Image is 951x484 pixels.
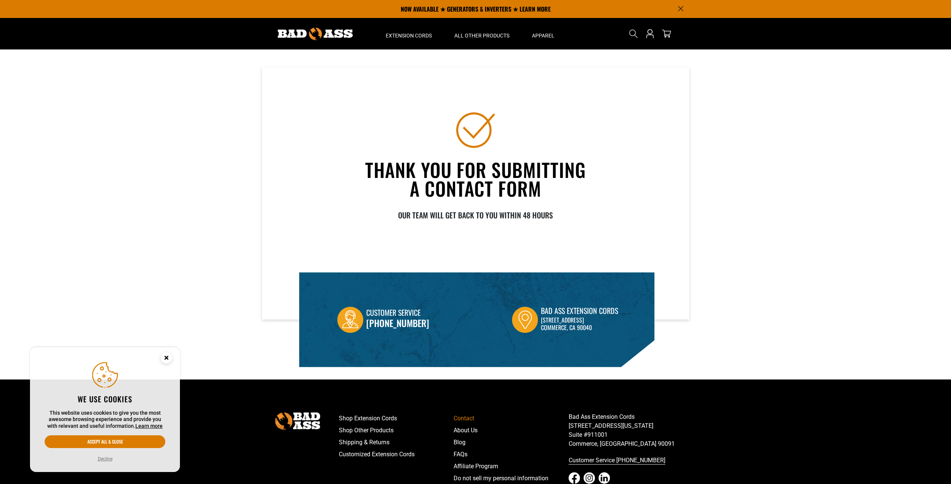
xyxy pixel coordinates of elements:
[339,448,454,460] a: Customized Extension Cords
[521,18,566,49] summary: Apparel
[374,18,443,49] summary: Extension Cords
[366,307,429,319] div: Customer Service
[454,436,569,448] a: Blog
[339,412,454,424] a: Shop Extension Cords
[532,32,554,39] span: Apparel
[339,436,454,448] a: Shipping & Returns
[541,305,618,316] div: Bad Ass Extension Cords
[45,410,165,430] p: This website uses cookies to give you the most awesome browsing experience and provide you with r...
[362,157,589,200] h3: THANK YOU FOR SUBMITTING A CONTACT FORM
[30,347,180,472] aside: Cookie Consent
[541,316,618,331] p: [STREET_ADDRESS] Commerce, CA 90040
[569,412,684,448] p: Bad Ass Extension Cords [STREET_ADDRESS][US_STATE] Suite #911001 Commerce, [GEOGRAPHIC_DATA] 90091
[45,394,165,404] h2: We use cookies
[628,28,639,40] summary: Search
[275,412,320,429] img: Bad Ass Extension Cords
[443,18,521,49] summary: All Other Products
[454,448,569,460] a: FAQs
[454,412,569,424] a: Contact
[278,28,353,40] img: Bad Ass Extension Cords
[454,424,569,436] a: About Us
[339,424,454,436] a: Shop Other Products
[96,455,115,463] button: Decline
[454,460,569,472] a: Affiliate Program
[569,454,684,466] a: Customer Service [PHONE_NUMBER]
[454,32,509,39] span: All Other Products
[135,423,163,429] a: Learn more
[362,209,589,221] div: OUR TEAM WILL GET BACK TO YOU WITHIN 48 HOURS
[45,435,165,448] button: Accept all & close
[366,316,429,330] a: [PHONE_NUMBER]
[386,32,432,39] span: Extension Cords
